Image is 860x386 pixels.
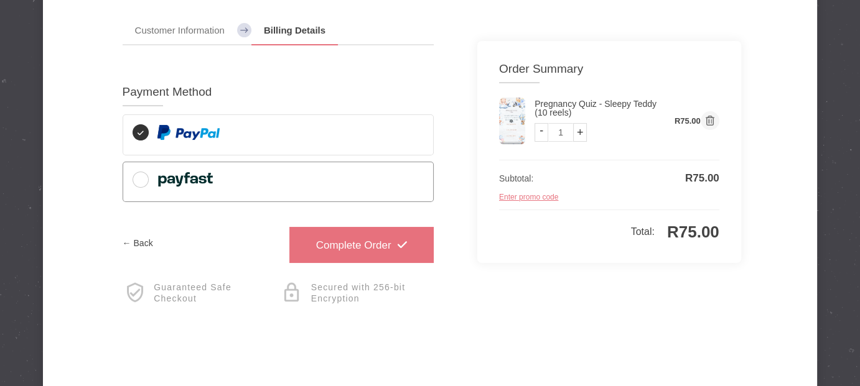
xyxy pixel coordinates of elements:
h3: Order Summary [499,63,719,85]
a: Pregnancy Quiz - Sleepy Teddy (10 reels) [535,99,657,117]
span: R75.00 [685,172,719,185]
span: Secured with 256-bit Encryption [311,282,421,304]
img: Paystack [157,172,214,187]
h3: Payment Method [123,86,434,108]
a: Customer Information [123,16,237,45]
span: R75.00 [667,223,719,241]
a: ← Back [123,239,153,247]
a: Complete Order [289,227,434,263]
span: Subtotal: [499,172,654,185]
span: Total: [631,223,655,241]
img: PayPal [157,124,220,140]
span: R75.00 [675,117,701,125]
a: - [535,123,548,142]
a: Billing Details [251,16,338,45]
a: Enter promo code [499,193,558,201]
a: + [573,123,587,142]
span: Guaranteed Safe Checkout [154,282,265,304]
